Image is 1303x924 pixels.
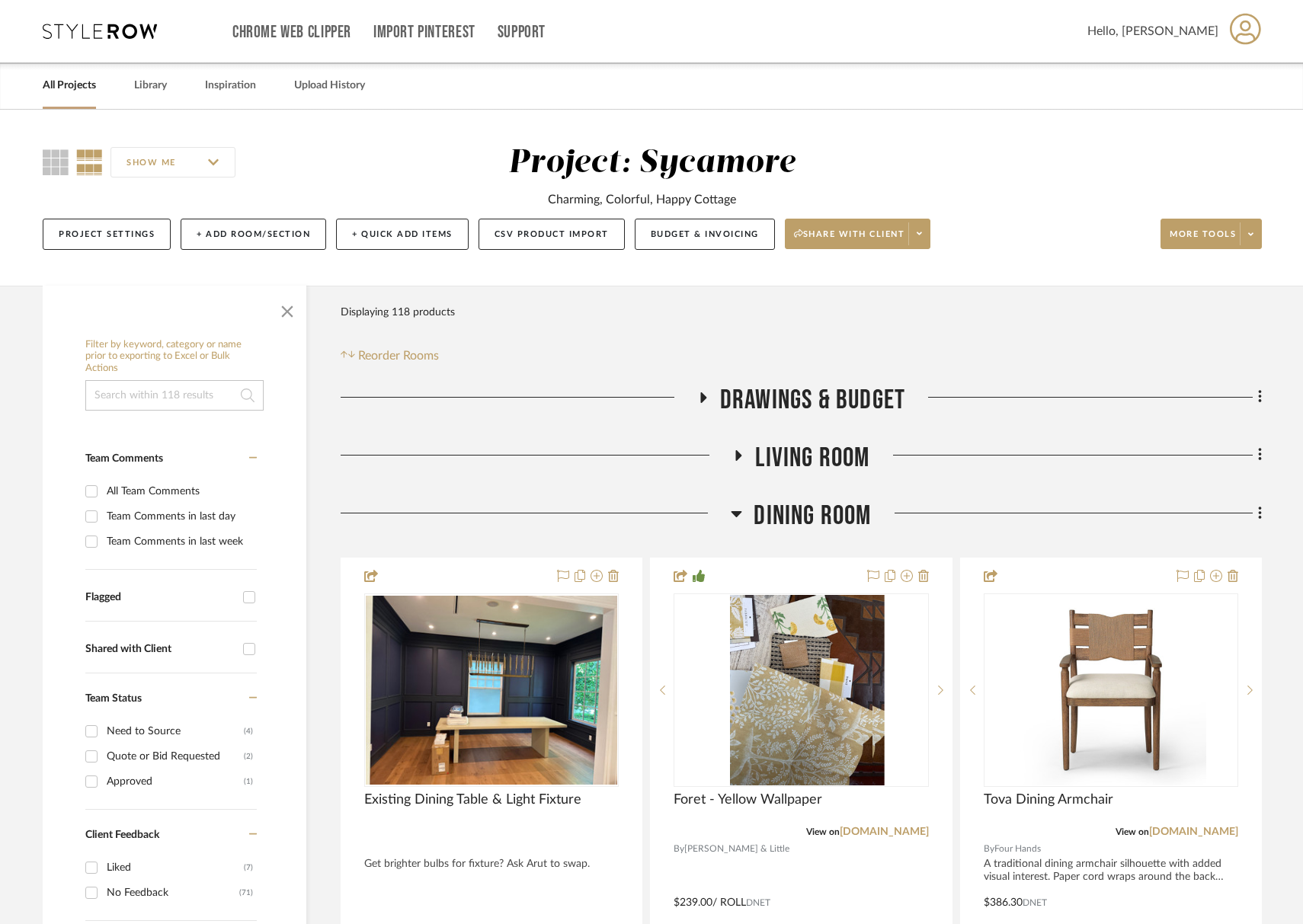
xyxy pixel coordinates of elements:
[994,842,1041,856] span: Four Hands
[730,595,873,785] img: Foret - Yellow Wallpaper
[107,719,244,743] div: Need to Source
[548,190,736,209] div: Charming, Colorful, Happy Cottage
[479,219,625,250] button: CSV Product Import
[674,791,822,808] span: Foret - Yellow Wallpaper
[107,504,253,529] div: Team Comments in last day
[244,855,253,880] div: (7)
[498,26,546,39] a: Support
[754,500,871,532] span: Dining Room
[984,791,1113,808] span: Tova Dining Armchair
[85,591,235,604] div: Flagged
[239,881,253,905] div: (71)
[244,769,253,794] div: (1)
[272,293,303,324] button: Close
[1149,826,1238,837] a: [DOMAIN_NAME]
[107,529,253,554] div: Team Comments in last week
[806,827,840,836] span: View on
[43,75,96,96] a: All Projects
[181,219,326,250] button: + Add Room/Section
[107,744,244,769] div: Quote or Bid Requested
[1016,595,1206,785] img: Tova Dining Armchair
[294,75,365,96] a: Upload History
[840,826,929,837] a: [DOMAIN_NAME]
[373,26,475,39] a: Import Pinterest
[674,842,684,856] span: By
[43,219,171,250] button: Project Settings
[205,75,256,96] a: Inspiration
[244,719,253,743] div: (4)
[336,219,469,250] button: + Quick Add Items
[755,442,869,475] span: Living Room
[85,643,235,656] div: Shared with Client
[508,147,796,179] div: Project: Sycamore
[85,453,163,464] span: Team Comments
[1087,22,1218,40] span: Hello, [PERSON_NAME]
[1116,827,1149,836] span: View on
[107,769,244,794] div: Approved
[107,479,253,504] div: All Team Comments
[341,347,439,365] button: Reorder Rooms
[85,380,264,411] input: Search within 118 results
[134,75,167,96] a: Library
[794,229,905,251] span: Share with client
[366,596,617,785] img: Existing Dining Table & Light Fixture
[244,744,253,769] div: (2)
[358,347,439,365] span: Reorder Rooms
[107,855,244,880] div: Liked
[232,26,351,39] a: Chrome Web Clipper
[85,339,264,375] h6: Filter by keyword, category or name prior to exporting to Excel or Bulk Actions
[635,219,775,250] button: Budget & Invoicing
[85,693,142,704] span: Team Status
[1170,229,1236,251] span: More tools
[1161,219,1262,249] button: More tools
[85,830,159,840] span: Client Feedback
[984,842,994,856] span: By
[684,842,789,856] span: [PERSON_NAME] & Little
[341,297,455,328] div: Displaying 118 products
[107,881,239,905] div: No Feedback
[364,791,581,808] span: Existing Dining Table & Light Fixture
[720,384,905,417] span: Drawings & Budget
[785,219,931,249] button: Share with client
